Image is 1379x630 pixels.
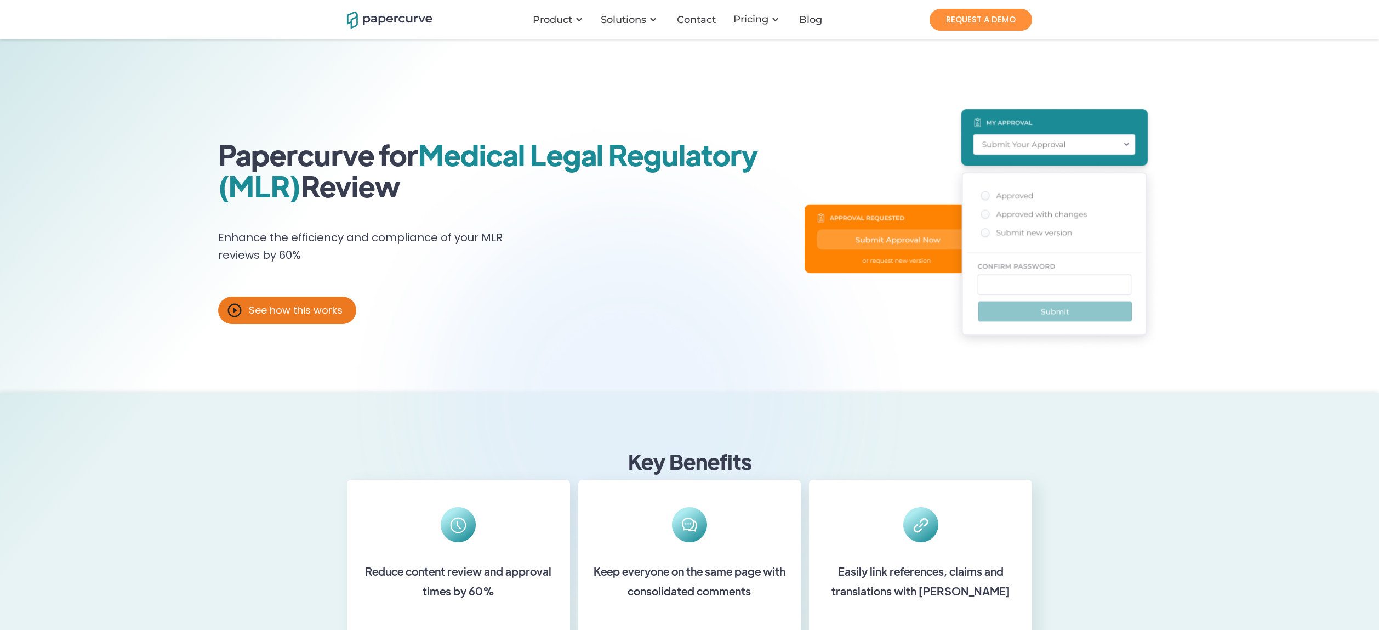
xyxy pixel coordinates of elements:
[930,9,1032,31] a: REQUEST A DEMO
[589,561,790,601] h6: Keep everyone on the same page with consolidated comments
[358,561,559,601] h6: Reduce content review and approval times by 60%
[594,3,668,36] div: Solutions
[668,14,727,25] a: Contact
[526,3,594,36] div: Product
[533,14,572,25] div: Product
[799,14,822,25] div: Blog
[601,14,646,25] div: Solutions
[218,297,356,324] a: open lightbox
[347,10,418,29] a: home
[249,305,343,316] div: See how this works
[805,92,1161,366] img: A screen shot of a user adding a reviewer for a given document.
[727,3,790,36] div: Pricing
[628,448,751,474] h3: Key Benefits
[790,14,833,25] a: Blog
[218,229,520,269] p: Enhance the efficiency and compliance of your MLR reviews by 60%
[677,14,716,25] div: Contact
[218,139,804,201] h1: Papercurve for Review
[733,14,768,25] a: Pricing
[820,561,1021,601] h6: Easily link references, claims and translations with [PERSON_NAME]
[218,135,758,204] span: Medical Legal Regulatory (MLR)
